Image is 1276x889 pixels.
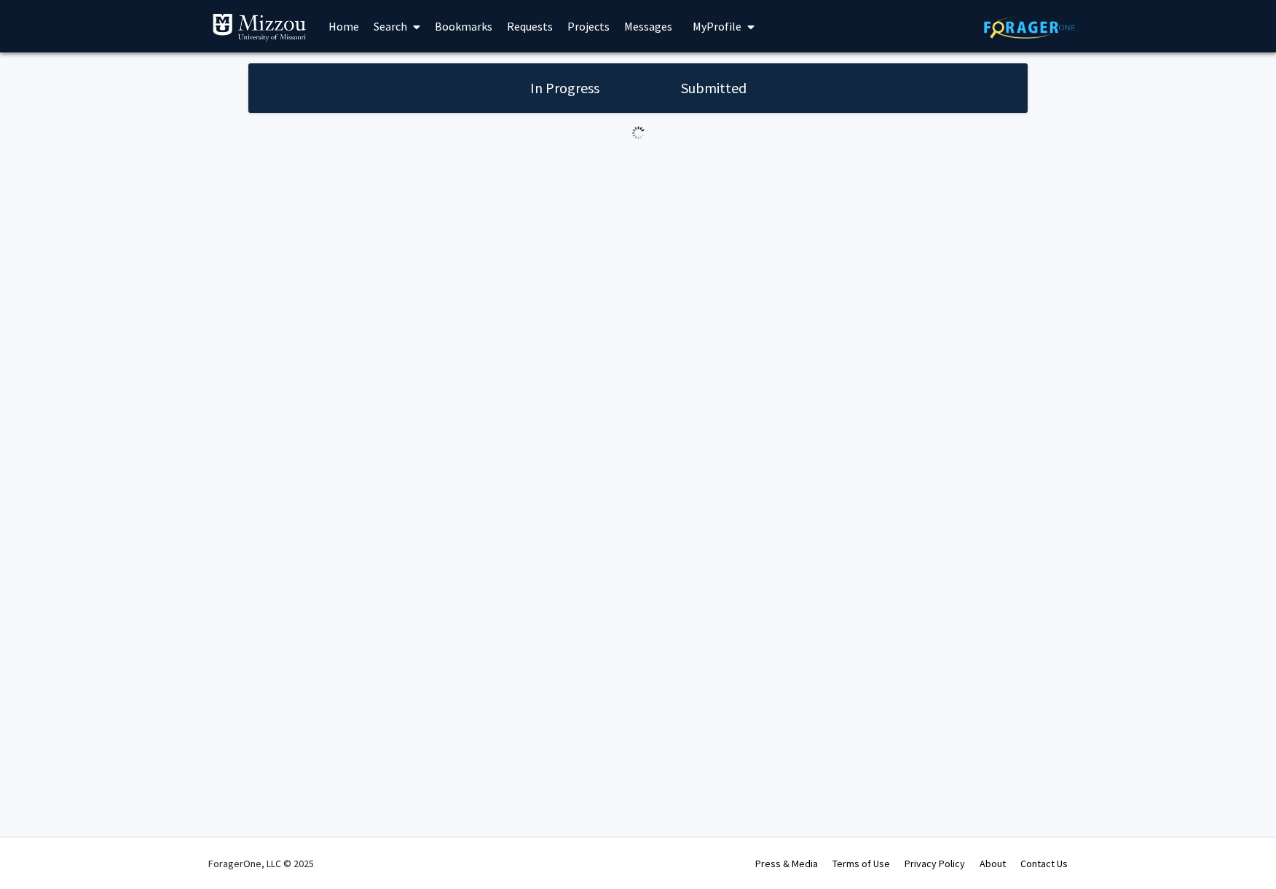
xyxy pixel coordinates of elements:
[321,1,366,52] a: Home
[617,1,680,52] a: Messages
[526,78,604,98] h1: In Progress
[428,1,500,52] a: Bookmarks
[626,120,651,146] img: Loading
[905,857,965,870] a: Privacy Policy
[677,78,751,98] h1: Submitted
[212,13,307,42] img: University of Missouri Logo
[1020,857,1068,870] a: Contact Us
[560,1,617,52] a: Projects
[984,16,1075,39] img: ForagerOne Logo
[500,1,560,52] a: Requests
[832,857,890,870] a: Terms of Use
[366,1,428,52] a: Search
[693,19,741,33] span: My Profile
[980,857,1006,870] a: About
[755,857,818,870] a: Press & Media
[208,838,314,889] div: ForagerOne, LLC © 2025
